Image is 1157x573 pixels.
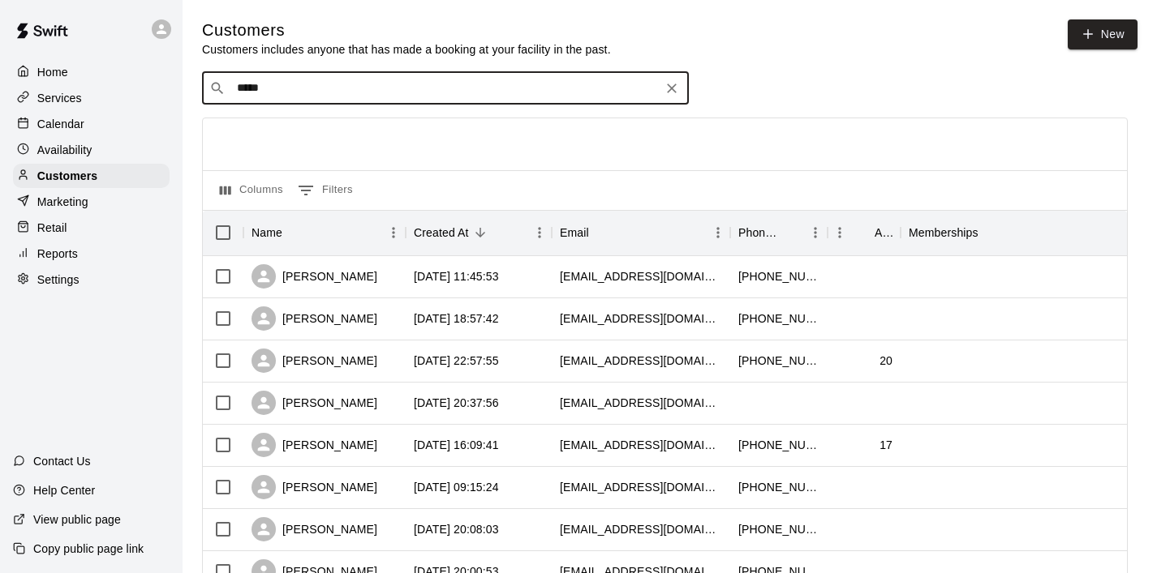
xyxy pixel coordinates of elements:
[552,210,730,255] div: Email
[738,479,819,495] div: +13235350223
[13,112,170,136] a: Calendar
[901,210,1144,255] div: Memberships
[13,216,170,240] a: Retail
[243,210,406,255] div: Name
[880,437,892,453] div: 17
[33,482,95,498] p: Help Center
[469,221,492,244] button: Sort
[738,210,781,255] div: Phone Number
[414,353,499,369] div: 2025-08-17 22:57:55
[252,306,377,331] div: [PERSON_NAME]
[738,310,819,327] div: +17022908606
[252,349,377,373] div: [PERSON_NAME]
[37,168,97,184] p: Customers
[706,220,730,245] button: Menu
[414,268,499,284] div: 2025-08-20 11:45:53
[282,221,305,244] button: Sort
[37,142,92,158] p: Availability
[13,60,170,84] a: Home
[202,41,611,58] p: Customers includes anyone that has made a booking at your facility in the past.
[738,268,819,284] div: +15417408641
[202,19,611,41] h5: Customers
[37,90,82,106] p: Services
[414,395,499,411] div: 2025-08-17 20:37:56
[852,221,875,244] button: Sort
[560,479,722,495] div: paulinerivas26@gmail.com
[738,437,819,453] div: +17027425892
[252,391,377,415] div: [PERSON_NAME]
[414,210,469,255] div: Created At
[37,194,88,210] p: Marketing
[560,353,722,369] div: jonathanmai0620@gmail.com
[202,72,689,105] div: Search customers by name or email
[1068,19,1138,49] a: New
[560,210,589,255] div: Email
[13,242,170,266] a: Reports
[37,246,78,262] p: Reports
[252,517,377,541] div: [PERSON_NAME]
[803,220,828,245] button: Menu
[560,268,722,284] div: peggywest62@yahoo.com
[738,353,819,369] div: +17022029541
[527,220,552,245] button: Menu
[909,210,979,255] div: Memberships
[406,210,552,255] div: Created At
[781,221,803,244] button: Sort
[13,267,170,292] a: Settings
[37,116,84,132] p: Calendar
[37,64,68,80] p: Home
[252,433,377,457] div: [PERSON_NAME]
[560,521,722,537] div: kjasmin03@gmail.com
[414,437,499,453] div: 2025-08-16 16:09:41
[560,437,722,453] div: swiftwolf000@gmail.com
[414,479,499,495] div: 2025-08-16 09:15:24
[252,475,377,499] div: [PERSON_NAME]
[880,353,892,369] div: 20
[252,264,377,289] div: [PERSON_NAME]
[33,541,144,557] p: Copy public page link
[875,210,892,255] div: Age
[589,221,612,244] button: Sort
[979,221,1001,244] button: Sort
[660,77,683,100] button: Clear
[828,210,901,255] div: Age
[730,210,828,255] div: Phone Number
[13,164,170,188] a: Customers
[216,177,287,203] button: Select columns
[414,521,499,537] div: 2025-08-15 20:08:03
[37,272,80,288] p: Settings
[1120,220,1144,245] button: Menu
[738,521,819,537] div: +17025563588
[33,511,121,528] p: View public page
[828,220,852,245] button: Menu
[414,310,499,327] div: 2025-08-18 18:57:42
[37,220,67,236] p: Retail
[294,177,357,203] button: Show filters
[252,210,282,255] div: Name
[560,395,722,411] div: theginaslv@gmail.com
[13,190,170,214] a: Marketing
[13,86,170,110] a: Services
[33,453,91,469] p: Contact Us
[13,138,170,162] a: Availability
[560,310,722,327] div: hdizon8778@yahoo.com
[381,220,406,245] button: Menu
